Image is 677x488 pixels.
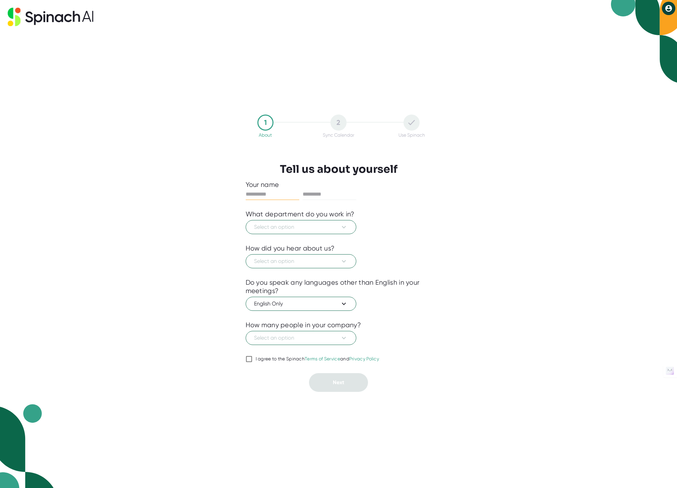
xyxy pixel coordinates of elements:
div: Do you speak any languages other than English in your meetings? [246,278,432,295]
span: English Only [254,300,348,308]
button: Select an option [246,220,356,234]
div: How many people in your company? [246,321,361,329]
button: Next [309,373,368,392]
div: About [259,132,272,138]
span: Select an option [254,223,348,231]
a: Terms of Service [305,356,340,361]
div: Your name [246,181,432,189]
div: 1 [257,115,273,131]
div: Use Spinach [398,132,425,138]
button: Select an option [246,254,356,268]
iframe: Intercom live chat [654,465,670,481]
div: How did you hear about us? [246,244,335,253]
span: Next [333,379,344,386]
div: What department do you work in? [246,210,355,218]
div: 2 [330,115,347,131]
span: Select an option [254,257,348,265]
div: I agree to the Spinach and [256,356,379,362]
div: Sync Calendar [323,132,354,138]
h3: Tell us about yourself [280,163,397,176]
button: English Only [246,297,356,311]
button: Select an option [246,331,356,345]
a: Privacy Policy [349,356,379,361]
span: Select an option [254,334,348,342]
